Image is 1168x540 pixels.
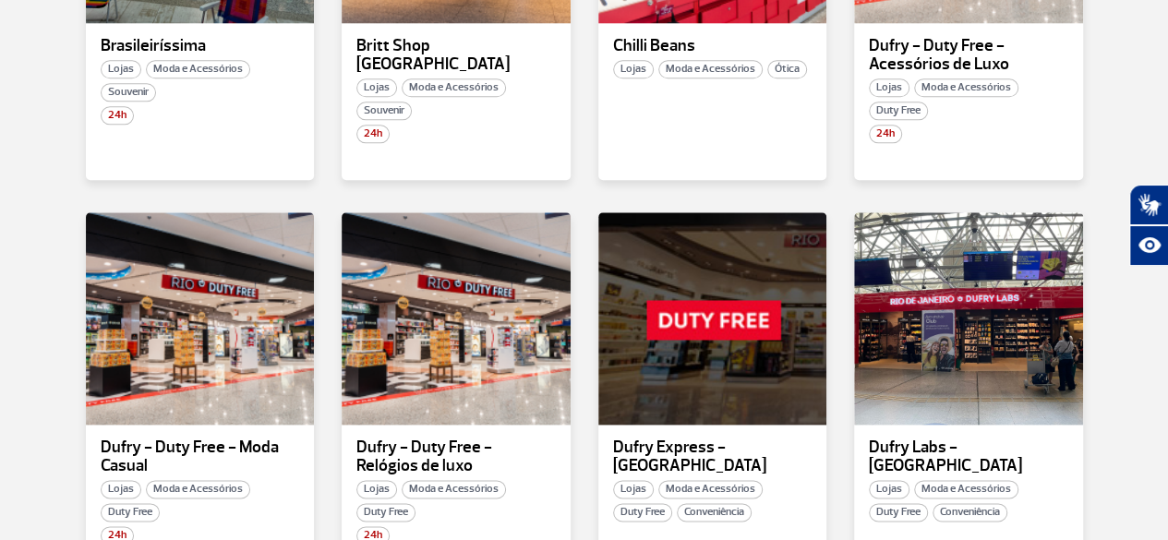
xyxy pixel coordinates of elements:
p: Britt Shop [GEOGRAPHIC_DATA] [356,37,556,74]
p: Brasileiríssima [101,37,300,55]
span: Moda e Acessórios [658,480,763,498]
span: Duty Free [613,503,672,522]
span: Duty Free [869,503,928,522]
span: Moda e Acessórios [402,480,506,498]
p: Dufry - Duty Free - Relógios de luxo [356,438,556,475]
span: 24h [356,125,390,143]
span: Conveniência [933,503,1007,522]
span: Lojas [869,480,909,498]
span: Lojas [869,78,909,97]
p: Dufry Labs - [GEOGRAPHIC_DATA] [869,438,1068,475]
span: Lojas [356,78,397,97]
div: Plugin de acessibilidade da Hand Talk. [1129,185,1168,266]
span: Lojas [101,480,141,498]
p: Dufry Express - [GEOGRAPHIC_DATA] [613,438,813,475]
span: Ótica [767,60,807,78]
button: Abrir tradutor de língua de sinais. [1129,185,1168,225]
span: Moda e Acessórios [914,78,1018,97]
span: Lojas [356,480,397,498]
span: Lojas [613,480,654,498]
span: Souvenir [356,102,412,120]
span: Moda e Acessórios [146,60,250,78]
button: Abrir recursos assistivos. [1129,225,1168,266]
span: Moda e Acessórios [658,60,763,78]
p: Chilli Beans [613,37,813,55]
span: Conveniência [677,503,752,522]
span: Souvenir [101,83,156,102]
span: 24h [101,106,134,125]
span: Lojas [613,60,654,78]
span: Moda e Acessórios [914,480,1018,498]
span: Moda e Acessórios [146,480,250,498]
span: Lojas [101,60,141,78]
p: Dufry - Duty Free - Acessórios de Luxo [869,37,1068,74]
span: Moda e Acessórios [402,78,506,97]
span: Duty Free [101,503,160,522]
span: Duty Free [869,102,928,120]
p: Dufry - Duty Free - Moda Casual [101,438,300,475]
span: 24h [869,125,902,143]
span: Duty Free [356,503,415,522]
